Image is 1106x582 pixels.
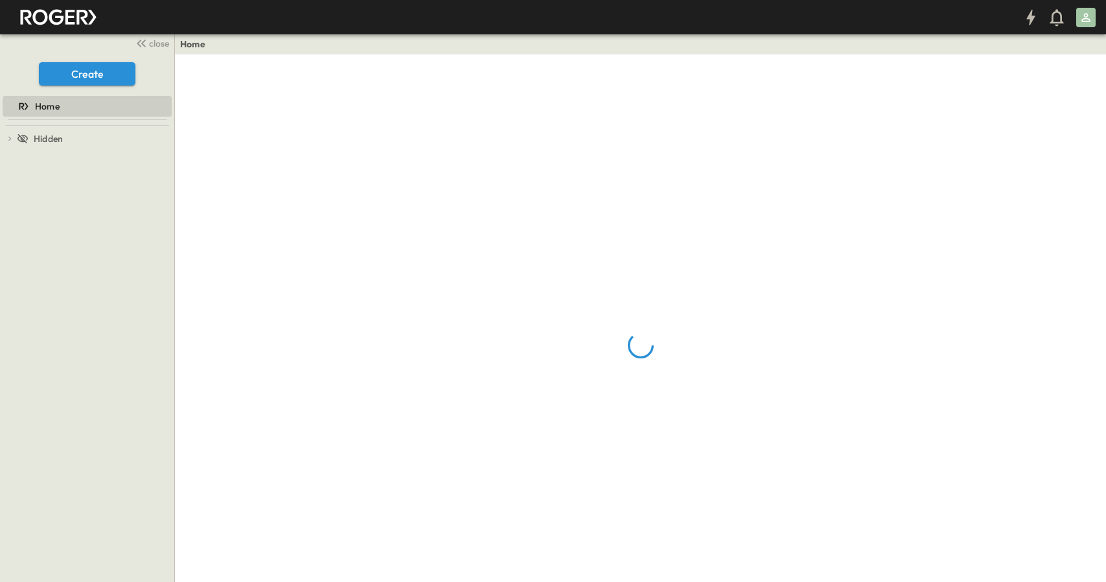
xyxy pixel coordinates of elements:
[180,38,205,51] a: Home
[39,62,135,86] button: Create
[3,97,169,115] a: Home
[130,34,172,52] button: close
[149,37,169,50] span: close
[180,38,213,51] nav: breadcrumbs
[34,132,63,145] span: Hidden
[35,100,60,113] span: Home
